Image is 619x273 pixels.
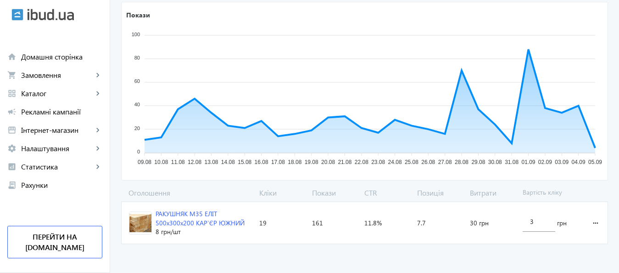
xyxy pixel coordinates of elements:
span: Рекламні кампанії [21,107,102,116]
tspan: 20 [134,126,140,131]
tspan: 18.08 [288,159,301,166]
tspan: 28.08 [455,159,468,166]
mat-icon: campaign [7,107,17,116]
mat-icon: keyboard_arrow_right [93,162,102,171]
tspan: 04.09 [572,159,586,166]
mat-icon: keyboard_arrow_right [93,144,102,153]
tspan: 26.08 [421,159,435,166]
span: Позиція [413,188,466,198]
img: 102926812847f2751b0651009698523-82508a3965.PNG [129,212,151,234]
mat-icon: home [7,52,17,61]
tspan: 02.09 [538,159,552,166]
mat-icon: shopping_cart [7,71,17,80]
tspan: 16.08 [255,159,268,166]
mat-icon: analytics [7,162,17,171]
text: Покази [126,11,150,19]
mat-icon: grid_view [7,89,17,98]
tspan: 11.08 [171,159,185,166]
span: 19 [259,218,267,228]
tspan: 12.08 [188,159,201,166]
tspan: 0 [137,149,140,154]
span: Замовлення [21,71,93,80]
mat-icon: keyboard_arrow_right [93,71,102,80]
tspan: 13.08 [204,159,218,166]
tspan: 03.09 [555,159,569,166]
span: 11.8% [364,218,382,228]
tspan: 60 [134,78,140,84]
span: Домашня сторінка [21,52,102,61]
mat-icon: settings [7,144,17,153]
span: Вартість кліку [519,188,581,198]
tspan: 25.08 [405,159,418,166]
span: грн [557,218,567,228]
tspan: 40 [134,102,140,108]
tspan: 19.08 [305,159,318,166]
mat-icon: more_horiz [590,212,601,234]
tspan: 23.08 [371,159,385,166]
tspan: 14.08 [221,159,235,166]
tspan: 30.08 [488,159,502,166]
mat-icon: keyboard_arrow_right [93,126,102,135]
tspan: 80 [134,55,140,60]
span: Витрати [466,188,519,198]
span: Рахунки [21,180,102,190]
tspan: 29.08 [471,159,485,166]
span: Покази [308,188,361,198]
mat-icon: storefront [7,126,17,135]
span: Оголошення [121,188,256,198]
tspan: 01.09 [522,159,535,166]
tspan: 15.08 [238,159,251,166]
tspan: 20.08 [321,159,335,166]
tspan: 100 [132,32,140,37]
tspan: 05.09 [588,159,602,166]
tspan: 31.08 [505,159,519,166]
tspan: 17.08 [271,159,285,166]
mat-icon: receipt_long [7,180,17,190]
span: CTR [361,188,413,198]
span: 7.7 [417,218,426,228]
span: Статистика [21,162,93,171]
img: ibud_text.svg [28,9,74,21]
a: Перейти на [DOMAIN_NAME] [7,226,102,258]
div: 8 грн /шт [156,227,252,236]
tspan: 22.08 [355,159,368,166]
img: ibud.svg [11,9,23,21]
span: 161 [312,218,323,228]
span: Каталог [21,89,93,98]
span: Налаштування [21,144,93,153]
tspan: 24.08 [388,159,402,166]
mat-icon: keyboard_arrow_right [93,89,102,98]
tspan: 21.08 [338,159,351,166]
tspan: 09.08 [138,159,151,166]
tspan: 10.08 [154,159,168,166]
span: Кліки [256,188,308,198]
div: РАКУШНЯК М35 ЕЛІТ 500х300х200 КАР`ЄР ЮЖНИЙ [156,209,252,227]
tspan: 27.08 [438,159,452,166]
span: 30 грн [470,218,489,228]
span: Інтернет-магазин [21,126,93,135]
